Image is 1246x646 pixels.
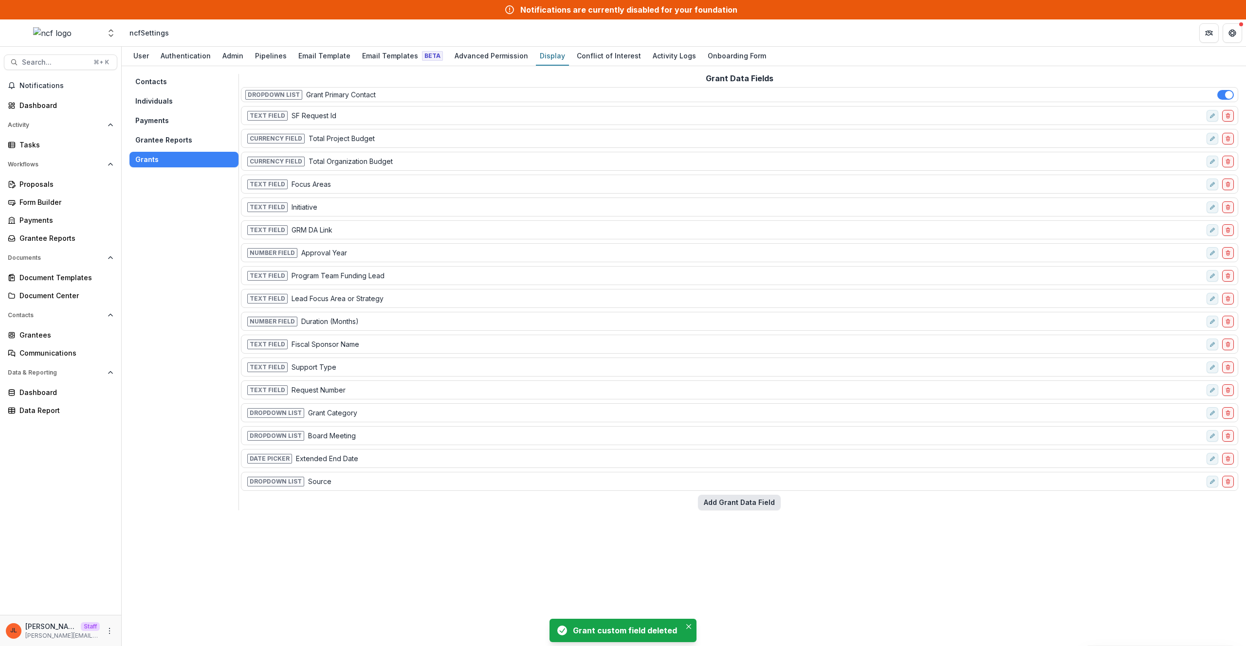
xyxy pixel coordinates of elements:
[219,49,247,63] div: Admin
[92,57,111,68] div: ⌘ + K
[292,202,317,212] p: Initiative
[10,628,17,634] div: Jeanne Locker
[1207,361,1218,373] button: edit-field-row
[25,631,100,640] p: [PERSON_NAME][EMAIL_ADDRESS][DOMAIN_NAME]
[247,248,297,258] span: Number Field
[247,202,288,212] span: Text Field
[129,132,238,148] button: Grantee Reports
[1207,453,1218,465] button: edit-field-row
[247,362,288,372] span: Text Field
[251,47,291,66] a: Pipelines
[157,49,215,63] div: Authentication
[129,93,238,109] button: Individuals
[1222,384,1234,396] button: delete-field-row
[1207,293,1218,305] button: edit-field-row
[1207,156,1218,167] button: edit-field-row
[247,340,288,349] span: Text Field
[19,233,110,243] div: Grantee Reports
[247,157,305,166] span: Currency Field
[8,161,104,168] span: Workflows
[126,26,173,40] nav: breadcrumb
[104,625,115,637] button: More
[292,339,359,349] p: Fiscal Sponsor Name
[4,230,117,246] a: Grantee Reports
[1222,247,1234,259] button: delete-field-row
[4,97,117,113] a: Dashboard
[451,49,532,63] div: Advanced Permission
[19,348,110,358] div: Communications
[157,47,215,66] a: Authentication
[1222,293,1234,305] button: delete-field-row
[308,476,331,486] p: Source
[129,28,169,38] div: ncf Settings
[247,111,288,121] span: Text Field
[1207,247,1218,259] button: edit-field-row
[1207,316,1218,327] button: edit-field-row
[247,454,292,464] span: Date Picker
[33,27,72,39] img: ncf logo
[19,82,113,90] span: Notifications
[247,134,305,144] span: Currency Field
[536,49,569,63] div: Display
[251,49,291,63] div: Pipelines
[1207,270,1218,282] button: edit-field-row
[19,387,110,397] div: Dashboard
[19,215,110,225] div: Payments
[706,74,773,83] h2: Grant Data Fields
[649,49,700,63] div: Activity Logs
[4,137,117,153] a: Tasks
[358,47,447,66] a: Email Templates Beta
[1207,179,1218,190] button: edit-field-row
[292,179,331,189] p: Focus Areas
[1207,476,1218,487] button: edit-field-row
[1222,156,1234,167] button: delete-field-row
[1222,476,1234,487] button: delete-field-row
[1222,270,1234,282] button: delete-field-row
[19,179,110,189] div: Proposals
[301,248,347,258] p: Approval Year
[129,113,238,128] button: Payments
[4,250,117,266] button: Open Documents
[1222,430,1234,442] button: delete-field-row
[4,194,117,210] a: Form Builder
[308,431,356,441] p: Board Meeting
[1207,430,1218,442] button: edit-field-row
[422,51,443,61] span: Beta
[4,176,117,192] a: Proposals
[19,405,110,415] div: Data Report
[294,49,354,63] div: Email Template
[1223,23,1242,43] button: Get Help
[19,290,110,301] div: Document Center
[1222,453,1234,465] button: delete-field-row
[1207,407,1218,419] button: edit-field-row
[1222,361,1234,373] button: delete-field-row
[292,270,385,281] p: Program Team Funding Lead
[219,47,247,66] a: Admin
[1207,224,1218,236] button: edit-field-row
[698,495,781,510] button: Add Grant Data Field
[4,157,117,172] button: Open Workflows
[4,365,117,380] button: Open Data & Reporting
[649,47,700,66] a: Activity Logs
[81,622,100,631] p: Staff
[1199,23,1219,43] button: Partners
[292,385,346,395] p: Request Number
[520,4,737,16] div: Notifications are currently disabled for your foundation
[4,307,117,323] button: Open Contacts
[292,362,336,372] p: Support Type
[309,133,375,144] p: Total Project Budget
[1222,339,1234,350] button: delete-field-row
[308,408,357,418] p: Grant Category
[247,294,288,304] span: Text Field
[4,54,117,70] button: Search...
[1207,384,1218,396] button: edit-field-row
[4,212,117,228] a: Payments
[8,254,104,261] span: Documents
[4,117,117,133] button: Open Activity
[1222,133,1234,144] button: delete-field-row
[129,47,153,66] a: User
[704,47,770,66] a: Onboarding Form
[301,316,359,326] p: Duration (Months)
[536,47,569,66] a: Display
[4,345,117,361] a: Communications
